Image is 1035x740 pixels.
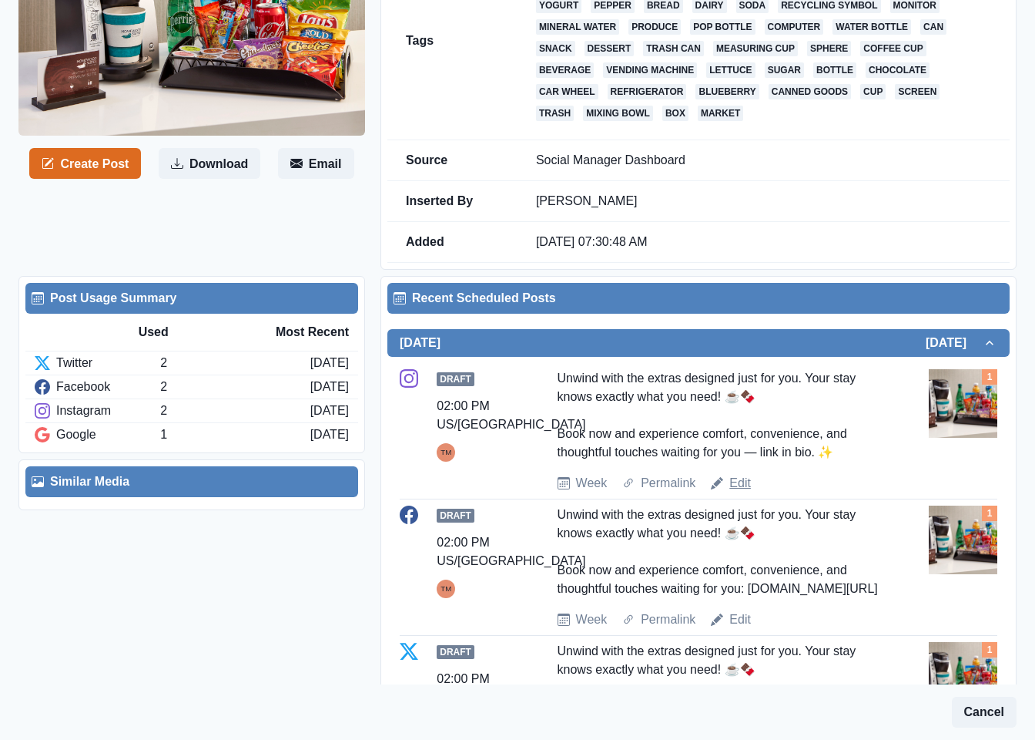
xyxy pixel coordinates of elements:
[536,41,575,56] a: snack
[920,19,946,35] a: can
[437,670,585,707] div: 02:00 PM US/[GEOGRAPHIC_DATA]
[982,506,997,521] div: Total Media Attached
[558,506,886,598] div: Unwind with the extras designed just for you. Your stay knows exactly what you need! ☕🍫 Book now ...
[982,369,997,385] div: Total Media Attached
[387,222,517,263] td: Added
[437,645,474,659] span: Draft
[929,642,997,711] img: idb13ldsxujequaykvc6
[387,140,517,181] td: Source
[641,610,695,629] a: Permalink
[698,106,743,121] a: market
[536,194,638,207] a: [PERSON_NAME]
[929,369,997,438] img: idb13ldsxujequaykvc6
[860,41,926,56] a: coffee cup
[29,148,141,179] button: Create Post
[160,402,310,420] div: 2
[706,62,755,78] a: lettuce
[558,642,886,735] div: Unwind with the extras designed just for you. Your stay knows exactly what you need! ☕🍫 Book now ...
[243,323,349,341] div: Most Recent
[713,41,798,56] a: measuring cup
[387,329,1010,357] button: [DATE][DATE]
[608,84,687,99] a: refrigerator
[690,19,755,35] a: pop bottle
[400,335,440,350] h2: [DATE]
[576,610,608,629] a: Week
[440,443,451,462] div: Tony Manalo
[860,84,886,99] a: cup
[310,425,349,444] div: [DATE]
[729,474,751,493] a: Edit
[160,354,310,372] div: 2
[583,106,653,121] a: mixing bowl
[558,369,886,462] div: Unwind with the extras designed just for you. Your stay knows exactly what you need! ☕🍫 Book now ...
[32,473,352,491] div: Similar Media
[926,335,982,350] h2: [DATE]
[278,148,354,179] button: Email
[866,62,929,78] a: chocolate
[310,354,349,372] div: [DATE]
[437,397,585,434] div: 02:00 PM US/[GEOGRAPHIC_DATA]
[536,62,594,78] a: beverage
[310,378,349,396] div: [DATE]
[813,62,856,78] a: bottle
[159,148,260,179] button: Download
[437,372,474,386] span: Draft
[641,474,695,493] a: Permalink
[35,425,160,444] div: Google
[603,62,697,78] a: vending machine
[584,41,635,56] a: dessert
[32,289,352,308] div: Post Usage Summary
[536,84,598,99] a: car wheel
[807,41,851,56] a: sphere
[394,289,1003,308] div: Recent Scheduled Posts
[769,84,851,99] a: canned goods
[536,153,991,168] p: Social Manager Dashboard
[729,610,751,629] a: Edit
[765,62,804,78] a: sugar
[160,378,310,396] div: 2
[832,19,911,35] a: water bottle
[929,506,997,574] img: idb13ldsxujequaykvc6
[662,106,688,121] a: box
[310,402,349,420] div: [DATE]
[765,19,824,35] a: computer
[35,402,160,420] div: Instagram
[628,19,681,35] a: produce
[895,84,940,99] a: screen
[952,697,1017,728] button: Cancel
[35,354,160,372] div: Twitter
[536,19,619,35] a: mineral water
[982,642,997,658] div: Total Media Attached
[437,509,474,523] span: Draft
[536,106,574,121] a: trash
[387,181,517,222] td: Inserted By
[437,533,585,570] div: 02:00 PM US/[GEOGRAPHIC_DATA]
[643,41,704,56] a: trash can
[576,474,608,493] a: Week
[695,84,759,99] a: blueberry
[517,222,1010,263] td: [DATE] 07:30:48 AM
[440,580,451,598] div: Tony Manalo
[35,378,160,396] div: Facebook
[139,323,244,341] div: Used
[160,425,310,444] div: 1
